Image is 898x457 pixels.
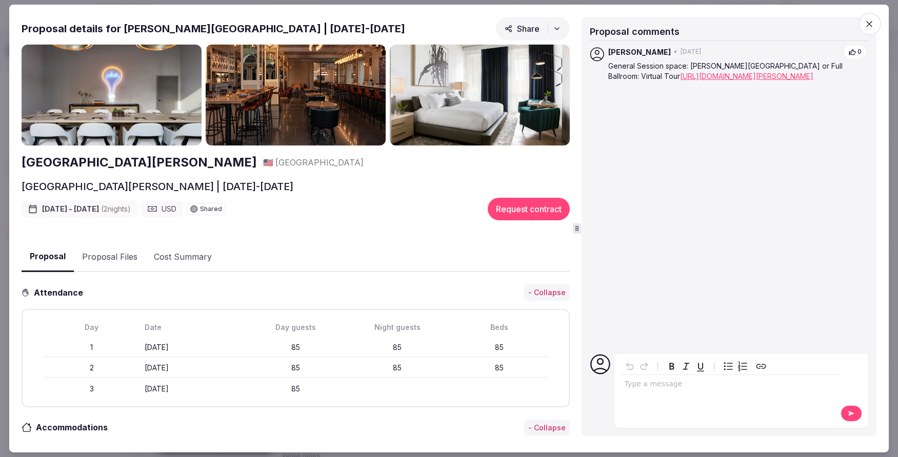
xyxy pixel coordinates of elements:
button: 0 [844,45,866,59]
div: 2 [43,363,141,373]
button: Bulleted list [721,359,735,373]
button: Request contract [488,198,570,220]
div: 85 [247,342,345,352]
span: [GEOGRAPHIC_DATA] [275,157,364,168]
div: [DATE] [145,384,243,394]
div: USD [141,201,183,217]
button: - Collapse [524,284,570,301]
span: Shared [200,206,222,212]
div: editable markdown [621,375,841,396]
div: 85 [348,363,446,373]
button: 🇺🇸 [263,157,273,168]
span: ( 2 night s ) [101,204,131,213]
div: toggle group [721,359,750,373]
div: Night guests [348,322,446,333]
span: Proposal comments [590,26,680,37]
span: • [674,48,677,56]
div: [DATE] [145,363,243,373]
a: [URL][DOMAIN_NAME][PERSON_NAME] [680,72,813,80]
span: [DATE] [681,48,701,56]
div: 3 [43,384,141,394]
div: Day [43,322,141,333]
h2: Proposal details for [PERSON_NAME][GEOGRAPHIC_DATA] | [DATE]-[DATE] [22,22,405,36]
span: [PERSON_NAME] [608,47,671,57]
img: Gallery photo 1 [22,45,202,146]
button: Bold [665,359,679,373]
img: Gallery photo 3 [390,45,570,146]
h3: Accommodations [32,421,118,433]
button: Italic [679,359,693,373]
h3: Attendance [30,286,91,299]
button: - Collapse [524,420,570,436]
div: 85 [450,363,548,373]
h2: [GEOGRAPHIC_DATA][PERSON_NAME] | [DATE]-[DATE] [22,179,293,194]
span: [DATE] - [DATE] [42,204,131,214]
div: Date [145,322,243,333]
button: Underline [693,359,708,373]
button: Share [496,17,570,40]
a: [GEOGRAPHIC_DATA][PERSON_NAME] [22,154,257,171]
button: Create link [754,359,768,373]
div: Beds [450,322,548,333]
button: Proposal [22,242,74,272]
div: [DATE] [145,342,243,352]
div: 85 [450,342,548,352]
span: 0 [857,48,862,56]
div: 85 [348,342,446,352]
div: 1 [43,342,141,352]
button: Cost Summary [146,242,220,272]
button: Proposal Files [74,242,146,272]
div: 85 [247,363,345,373]
div: 85 [247,384,345,394]
span: Share [505,24,540,34]
img: Gallery photo 2 [206,45,386,146]
p: General Session space: [PERSON_NAME][GEOGRAPHIC_DATA] or Full Ballroom: Virtual Tour [608,61,867,81]
div: Day guests [247,322,345,333]
button: Numbered list [735,359,750,373]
